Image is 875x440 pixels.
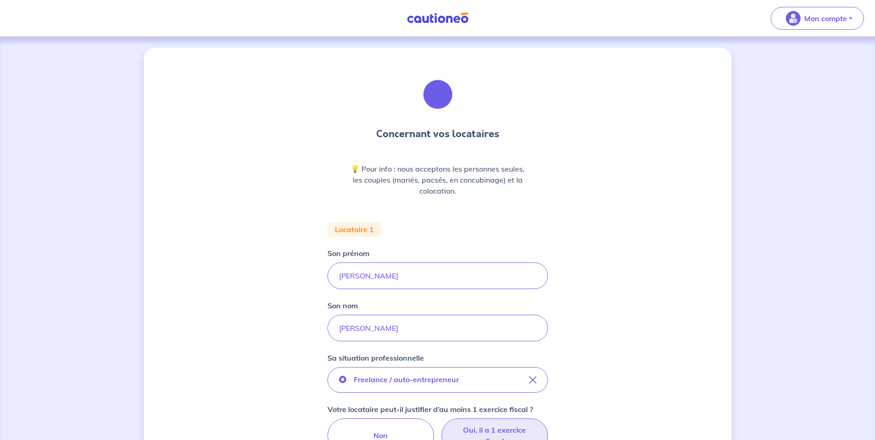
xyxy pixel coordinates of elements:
[327,367,548,393] button: Freelance / auto-entrepreneur
[786,11,801,26] img: illu_account_valid_menu.svg
[354,374,459,385] p: Freelance / auto-entrepreneur
[327,248,369,259] p: Son prénom
[327,262,548,289] input: John
[413,70,463,119] img: illu_tenants.svg
[376,127,499,141] h3: Concernant vos locataires
[327,352,424,363] p: Sa situation professionnelle
[327,222,381,237] div: Locataire 1
[403,12,472,24] img: Cautioneo
[327,315,548,341] input: Doe
[771,7,864,30] button: illu_account_valid_menu.svgMon compte
[327,300,358,311] p: Son nom
[804,13,847,24] p: Mon compte
[327,404,533,415] p: Votre locataire peut-il justifier d’au moins 1 exercice fiscal ?
[350,163,526,196] p: 💡 Pour info : nous acceptons les personnes seules, les couples (mariés, pacsés, en concubinage) e...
